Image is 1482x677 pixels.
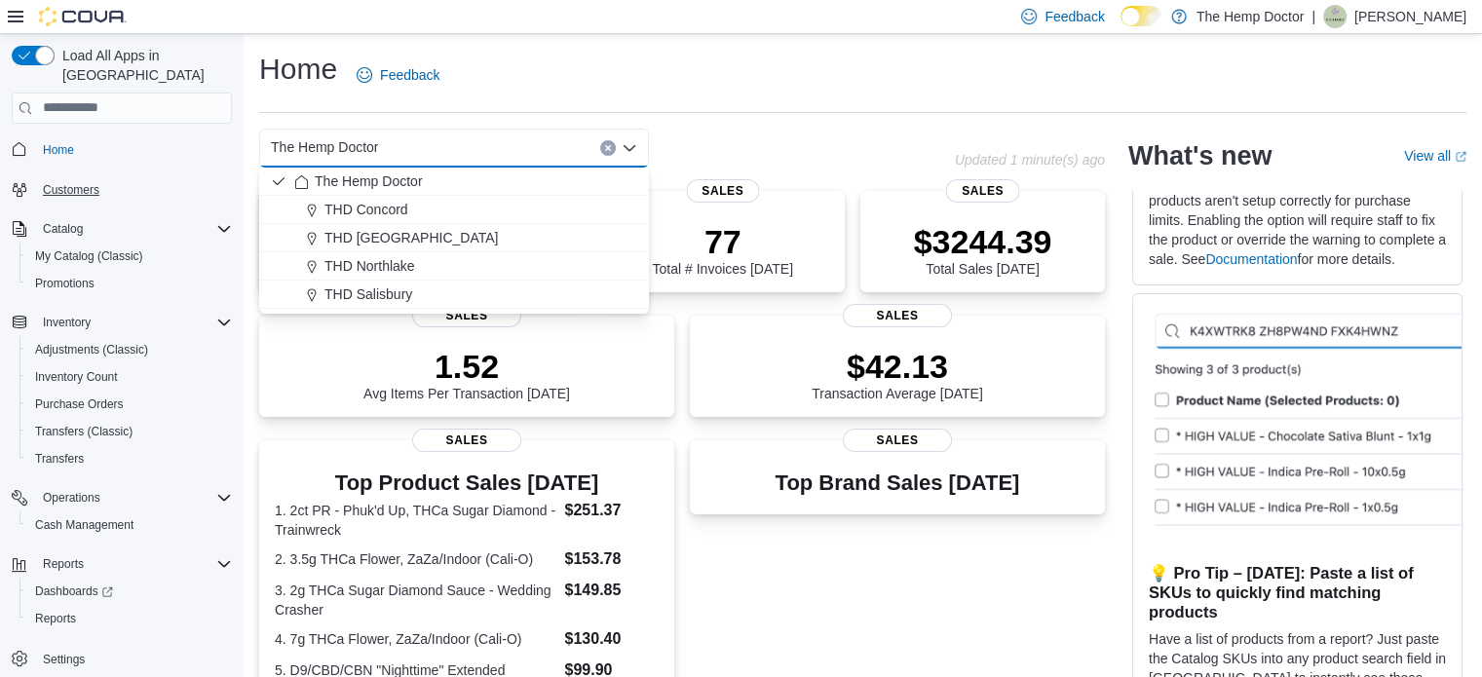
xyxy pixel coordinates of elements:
dd: $149.85 [564,579,658,602]
button: Reports [35,552,92,576]
button: THD Concord [259,196,649,224]
a: Dashboards [19,578,240,605]
span: Customers [43,182,99,198]
span: Reports [35,611,76,626]
h3: 💡 Pro Tip – [DATE]: Paste a list of SKUs to quickly find matching products [1149,563,1446,621]
span: Customers [35,177,232,202]
div: Avg Items Per Transaction [DATE] [363,347,570,401]
span: THD Salisbury [324,284,412,304]
span: Load All Apps in [GEOGRAPHIC_DATA] [55,46,232,85]
a: Adjustments (Classic) [27,338,156,361]
h1: Home [259,50,337,89]
a: Inventory Count [27,365,126,389]
dd: $251.37 [564,499,658,522]
button: Catalog [35,217,91,241]
span: Inventory Count [27,365,232,389]
span: Adjustments (Classic) [35,342,148,357]
h3: Top Product Sales [DATE] [275,471,659,495]
a: Documentation [1205,251,1297,267]
span: The Hemp Doctor [315,171,422,191]
button: Purchase Orders [19,391,240,418]
span: Sales [686,179,759,203]
button: Inventory [35,311,98,334]
button: Catalog [4,215,240,243]
a: Customers [35,178,107,202]
h2: What's new [1128,140,1272,171]
button: Transfers [19,445,240,472]
a: Dashboards [27,580,121,603]
span: Sales [412,429,521,452]
div: Choose from the following options [259,168,649,309]
dt: 4. 7g THCa Flower, ZaZa/Indoor (Cali-O) [275,629,556,649]
button: Operations [4,484,240,511]
span: Transfers [35,451,84,467]
dt: 1. 2ct PR - Phuk'd Up, THCa Sugar Diamond - Trainwreck [275,501,556,540]
button: Reports [4,550,240,578]
button: Settings [4,644,240,672]
button: Transfers (Classic) [19,418,240,445]
button: Customers [4,175,240,204]
span: Adjustments (Classic) [27,338,232,361]
button: Cash Management [19,511,240,539]
span: Dashboards [27,580,232,603]
span: Promotions [35,276,95,291]
button: Clear input [600,140,616,156]
span: Purchase Orders [35,396,124,412]
span: Settings [43,652,85,667]
a: Settings [35,648,93,671]
span: The Hemp Doctor [271,135,378,159]
button: THD Northlake [259,252,649,281]
h3: Top Brand Sales [DATE] [776,471,1020,495]
svg: External link [1455,151,1466,163]
button: Operations [35,486,108,509]
input: Dark Mode [1121,6,1161,26]
dd: $153.78 [564,547,658,571]
span: Sales [946,179,1019,203]
a: Cash Management [27,513,141,537]
button: Promotions [19,270,240,297]
p: Updated 1 minute(s) ago [955,152,1105,168]
img: Cova [39,7,127,26]
span: Catalog [43,221,83,237]
span: Cash Management [35,517,133,533]
span: Feedback [380,65,439,85]
span: Dark Mode [1121,26,1121,27]
dt: 3. 2g THCa Sugar Diamond Sauce - Wedding Crasher [275,581,556,620]
span: My Catalog (Classic) [27,244,232,268]
button: Home [4,135,240,164]
span: Operations [43,490,100,506]
p: | [1311,5,1315,28]
p: [PERSON_NAME] [1354,5,1466,28]
a: Transfers [27,447,92,470]
p: The v1.30.1 release includes a valuable new General Setting, ' ', which prevents sales when produ... [1149,132,1446,269]
span: Sales [843,304,952,327]
span: Home [43,142,74,158]
a: My Catalog (Classic) [27,244,151,268]
a: Reports [27,607,84,630]
div: Transaction Average [DATE] [812,347,983,401]
a: Promotions [27,272,102,295]
span: Purchase Orders [27,393,232,416]
button: Inventory Count [19,363,240,391]
div: Total # Invoices [DATE] [652,222,792,277]
span: Promotions [27,272,232,295]
button: Close list of options [622,140,637,156]
button: Inventory [4,309,240,336]
div: Total Sales [DATE] [914,222,1052,277]
button: Reports [19,605,240,632]
p: $3244.39 [914,222,1052,261]
span: Transfers (Classic) [35,424,133,439]
a: Transfers (Classic) [27,420,140,443]
p: $42.13 [812,347,983,386]
div: Richard Satterfield [1323,5,1347,28]
span: Inventory Count [35,369,118,385]
span: Inventory [35,311,232,334]
button: THD Salisbury [259,281,649,309]
a: Home [35,138,82,162]
button: The Hemp Doctor [259,168,649,196]
button: THD [GEOGRAPHIC_DATA] [259,224,649,252]
span: Catalog [35,217,232,241]
span: Reports [43,556,84,572]
span: Reports [35,552,232,576]
p: The Hemp Doctor [1197,5,1304,28]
